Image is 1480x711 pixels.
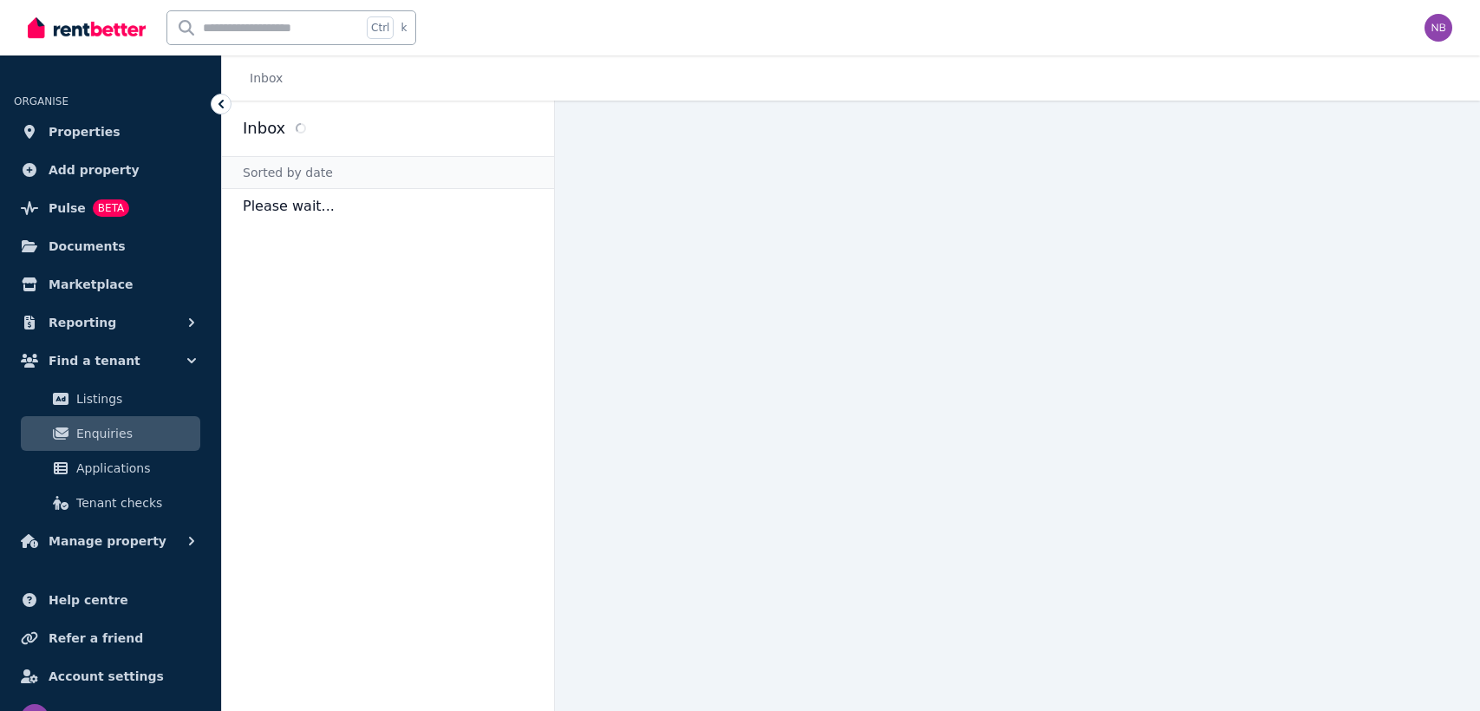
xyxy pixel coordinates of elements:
[222,189,554,224] p: Please wait...
[76,388,193,409] span: Listings
[14,229,207,264] a: Documents
[14,524,207,558] button: Manage property
[367,16,394,39] span: Ctrl
[21,486,200,520] a: Tenant checks
[14,343,207,378] button: Find a tenant
[49,666,164,687] span: Account settings
[49,198,86,219] span: Pulse
[49,236,126,257] span: Documents
[14,305,207,340] button: Reporting
[49,312,116,333] span: Reporting
[243,116,285,140] h2: Inbox
[49,121,121,142] span: Properties
[49,628,143,649] span: Refer a friend
[14,95,68,108] span: ORGANISE
[49,274,133,295] span: Marketplace
[76,492,193,513] span: Tenant checks
[28,15,146,41] img: RentBetter
[49,531,166,551] span: Manage property
[76,423,193,444] span: Enquiries
[14,621,207,656] a: Refer a friend
[250,71,283,85] a: Inbox
[21,382,200,416] a: Listings
[49,590,128,610] span: Help centre
[93,199,129,217] span: BETA
[49,160,140,180] span: Add property
[14,153,207,187] a: Add property
[14,659,207,694] a: Account settings
[222,156,554,189] div: Sorted by date
[21,416,200,451] a: Enquiries
[14,191,207,225] a: PulseBETA
[76,458,193,479] span: Applications
[49,350,140,371] span: Find a tenant
[222,55,303,101] nav: Breadcrumb
[401,21,407,35] span: k
[14,114,207,149] a: Properties
[14,267,207,302] a: Marketplace
[14,583,207,617] a: Help centre
[1425,14,1452,42] img: Nadia Banna
[21,451,200,486] a: Applications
